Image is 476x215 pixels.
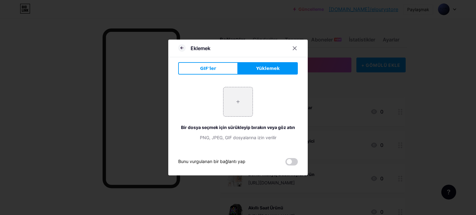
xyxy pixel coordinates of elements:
font: Bir dosya seçmek için sürükleyip bırakın veya göz atın [181,125,295,130]
font: Yüklemek [256,66,280,71]
font: GIF'ler [200,66,216,71]
font: Eklemek [191,45,210,51]
button: GIF'ler [178,62,238,75]
font: PNG, JPEG, GIF dosyalarına izin verilir [200,135,276,140]
font: Bunu vurgulanan bir bağlantı yap [178,159,245,164]
button: Yüklemek [238,62,298,75]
